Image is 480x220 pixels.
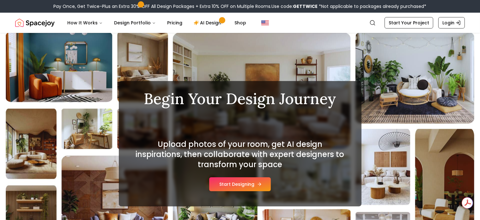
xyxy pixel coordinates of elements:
[438,17,465,28] a: Login
[272,3,318,9] span: Use code:
[261,19,269,27] img: United States
[209,177,271,191] button: Start Designing
[134,91,346,106] h1: Begin Your Design Journey
[318,3,427,9] span: *Not applicable to packages already purchased*
[189,16,228,29] a: AI Design
[15,13,465,33] nav: Global
[293,3,318,9] b: GETTWICE
[15,16,55,29] img: Spacejoy Logo
[54,3,427,9] div: Pay Once, Get Twice-Plus an Extra 30% OFF All Design Packages + Extra 10% OFF on Multiple Rooms.
[15,16,55,29] a: Spacejoy
[62,16,251,29] nav: Main
[385,17,433,28] a: Start Your Project
[109,16,161,29] button: Design Portfolio
[62,16,108,29] button: How It Works
[134,139,346,170] h2: Upload photos of your room, get AI design inspirations, then collaborate with expert designers to...
[162,16,187,29] a: Pricing
[229,16,251,29] a: Shop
